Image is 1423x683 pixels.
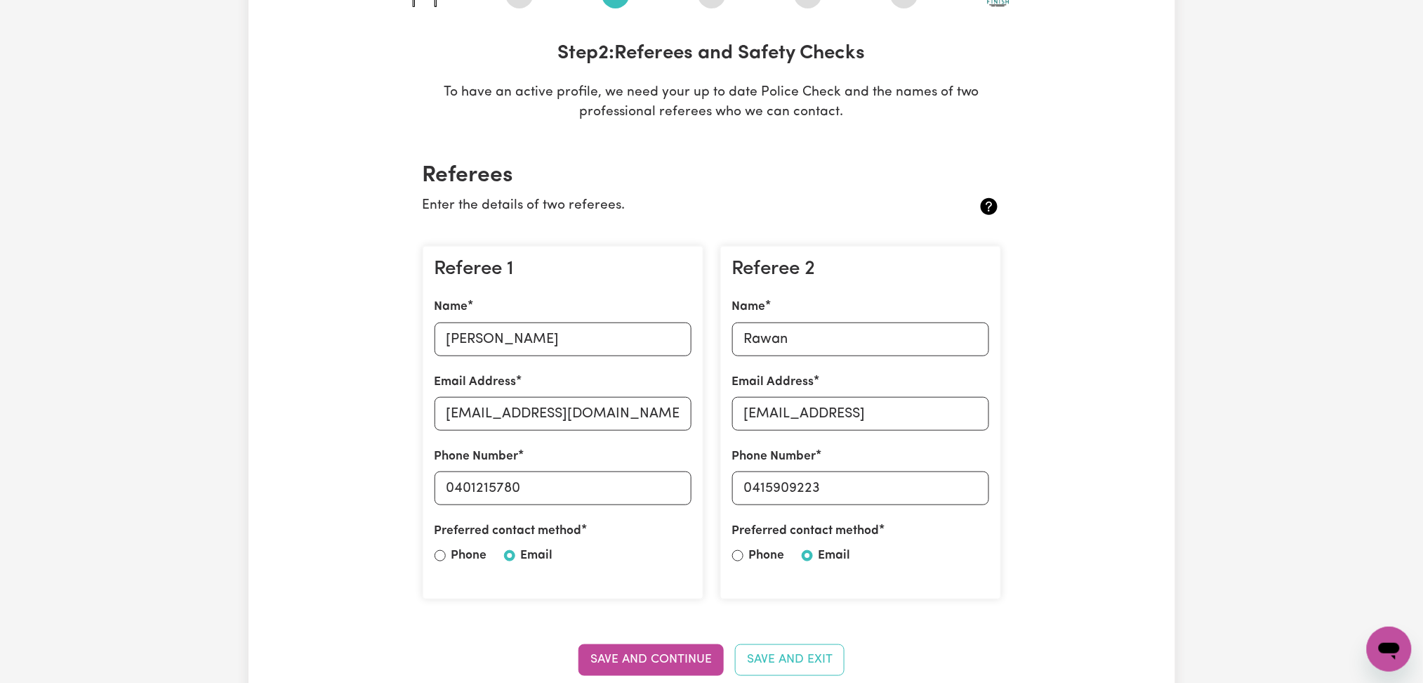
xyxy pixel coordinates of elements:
[423,162,1001,189] h2: Referees
[578,644,724,675] button: Save and Continue
[423,196,905,216] p: Enter the details of two referees.
[749,547,785,565] label: Phone
[435,298,468,316] label: Name
[732,448,816,466] label: Phone Number
[451,547,487,565] label: Phone
[732,522,880,540] label: Preferred contact method
[411,83,1012,124] p: To have an active profile, we need your up to date Police Check and the names of two professional...
[732,298,766,316] label: Name
[411,42,1012,66] h3: Step 2 : Referees and Safety Checks
[732,258,989,282] h3: Referee 2
[1367,627,1412,672] iframe: Button to launch messaging window
[435,522,582,540] label: Preferred contact method
[735,644,845,675] button: Save and Exit
[819,547,851,565] label: Email
[435,448,519,466] label: Phone Number
[732,373,814,391] label: Email Address
[435,258,691,282] h3: Referee 1
[521,547,553,565] label: Email
[435,373,517,391] label: Email Address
